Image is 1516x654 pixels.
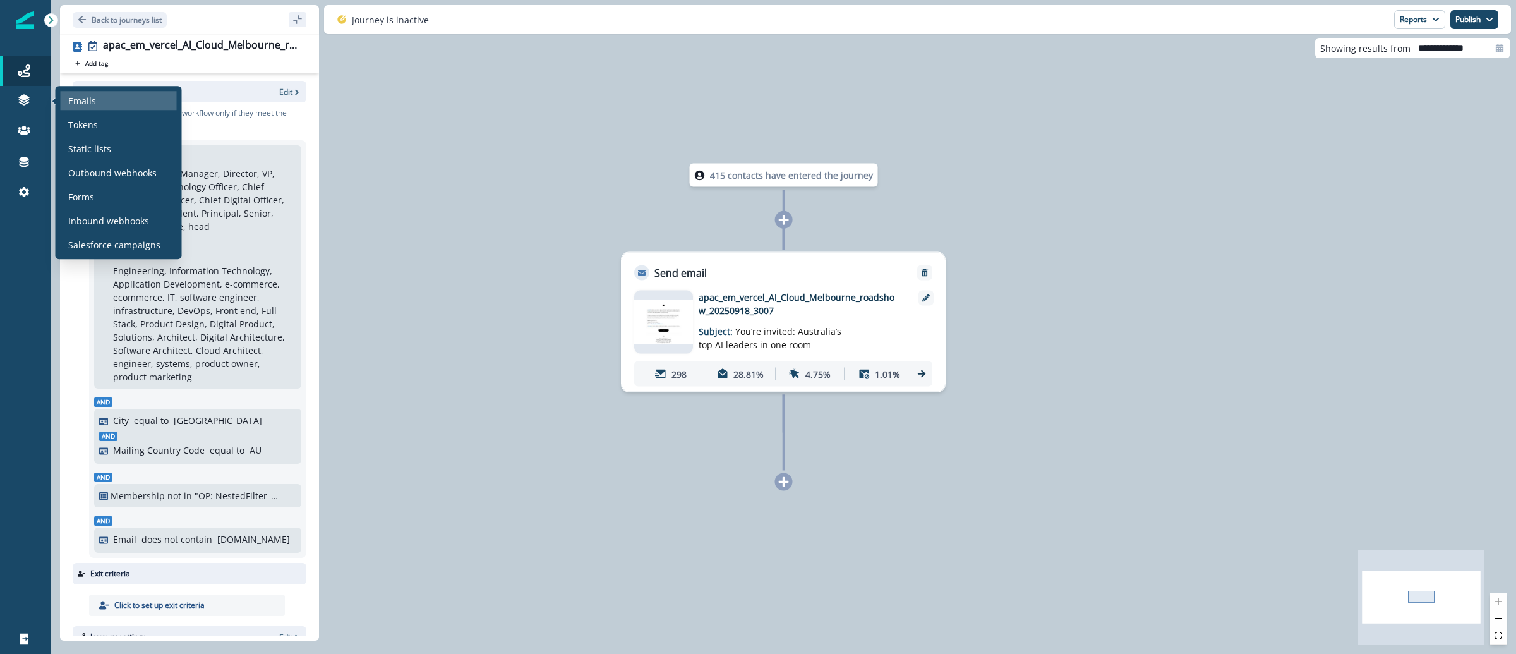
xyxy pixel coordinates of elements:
[89,107,306,130] p: Consider a contact for the workflow only if they meet the following criteria
[113,444,205,457] p: Mailing Country Code
[61,163,177,182] a: Outbound webhooks
[68,118,98,131] p: Tokens
[279,632,301,643] button: Edit
[85,59,108,67] p: Add tag
[61,187,177,206] a: Forms
[94,397,112,407] span: And
[99,432,117,441] span: And
[103,39,301,53] div: apac_em_vercel_AI_Cloud_Melbourne_roadshow_20250918_3007
[68,190,94,203] p: Forms
[279,87,292,97] p: Edit
[113,167,293,233] p: CTO, CIO, CDO, Manager, Director, VP, SVP, Chief Technology Officer, Chief Information Officer, C...
[699,317,857,351] p: Subject:
[654,265,707,281] p: Send email
[61,235,177,254] a: Salesforce campaigns
[16,11,34,29] img: Inflection
[68,94,96,107] p: Emails
[114,600,205,611] p: Click to set up exit criteria
[111,489,165,502] p: Membership
[210,444,244,457] p: equal to
[73,12,167,28] button: Go back
[217,533,290,546] p: [DOMAIN_NAME]
[279,632,292,643] p: Edit
[167,489,192,502] p: not in
[61,211,177,230] a: Inbound webhooks
[113,533,136,546] p: Email
[61,115,177,134] a: Tokens
[621,252,946,392] div: Send emailRemoveemail asset unavailableapac_em_vercel_AI_Cloud_Melbourne_roadshow_20250918_3007Su...
[699,291,901,317] p: apac_em_vercel_AI_Cloud_Melbourne_roadshow_20250918_3007
[94,516,112,526] span: And
[68,214,149,227] p: Inbound webhooks
[1450,10,1498,29] button: Publish
[915,269,935,277] button: Remove
[61,139,177,158] a: Static lists
[73,58,111,68] button: Add tag
[68,142,111,155] p: Static lists
[113,414,129,427] p: City
[733,367,764,380] p: 28.81%
[90,568,130,579] p: Exit criteria
[289,12,306,27] button: sidebar collapse toggle
[61,91,177,110] a: Emails
[141,533,212,546] p: does not contain
[663,164,905,187] div: 415 contacts have entered the journey
[1490,610,1507,627] button: zoom out
[634,300,693,344] img: email asset unavailable
[699,325,841,351] span: You’re invited: Australia’s top AI leaders in one room
[94,473,112,482] span: And
[352,13,429,27] p: Journey is inactive
[805,367,831,380] p: 4.75%
[1394,10,1445,29] button: Reports
[250,444,262,457] p: AU
[671,367,687,380] p: 298
[113,264,293,384] p: Engineering, Information Technology, Application Development, e-commerce, ecommerce, IT, software...
[174,414,262,427] p: [GEOGRAPHIC_DATA]
[134,414,169,427] p: equal to
[1320,42,1411,55] p: Showing results from
[1490,627,1507,645] button: fit view
[279,87,301,97] button: Edit
[68,166,157,179] p: Outbound webhooks
[710,169,873,182] p: 415 contacts have entered the journey
[92,15,162,25] p: Back to journeys list
[68,238,160,251] p: Salesforce campaigns
[195,489,280,502] p: "OP: NestedFilter_MasterEmailSuppression+3daygov"
[90,631,147,643] p: Journey settings
[875,367,900,380] p: 1.01%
